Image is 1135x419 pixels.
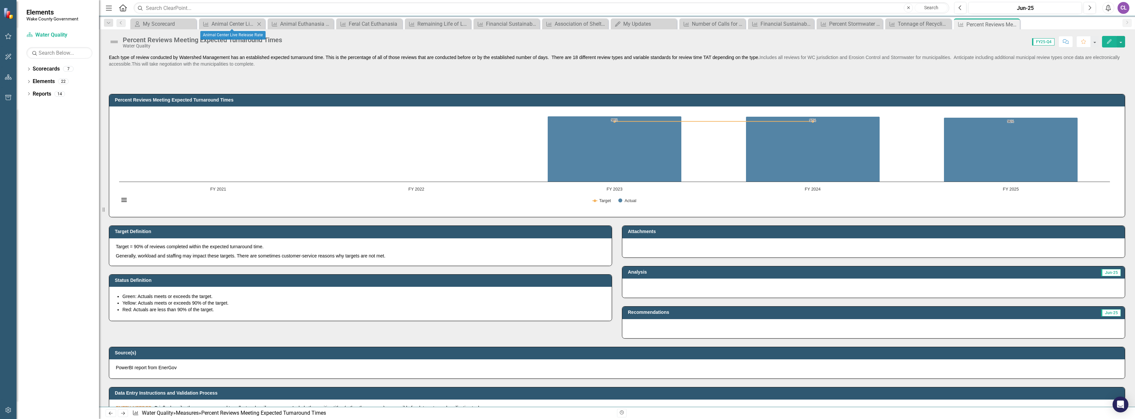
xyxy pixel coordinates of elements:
div: Financial Sustainability of County Solid Waste Operations [486,20,538,28]
div: Percent Reviews Meeting Expected Turnaround Times [201,410,326,416]
div: Percent Reviews Meeting Expected Turnaround Times [966,20,1018,29]
a: Measures [176,410,199,416]
div: Number of Calls for Service [692,20,744,28]
div: Water Quality [123,44,282,48]
text: 96% [1007,120,1014,123]
p: PowerBI report from EnerGov [116,364,1118,371]
text: 97% [809,119,816,122]
a: Financial Sustainability of Solid Waste Partnership Operations [750,20,812,28]
p: Target = 90% of reviews completed within the expected turnaround time. [116,243,605,251]
path: FY 2023, 98. Actual. [548,116,682,182]
span: - Briefly describe the processes used to collect and verify measures. Include the position titles... [116,405,484,410]
a: Percent Stormwater Control Measures (SCMs) Inspected Annually [818,20,881,28]
img: Not Defined [109,37,119,47]
div: 7 [63,66,74,72]
div: My Scorecard [143,20,195,28]
a: My Scorecard [132,20,195,28]
span: FY25-Q4 [1032,38,1054,45]
div: Open Intercom Messenger [1113,397,1128,412]
div: Animal Center Live Release Rate [200,31,266,40]
a: Remaining Life of Landfill Based on Available Cubic Yards [406,20,469,28]
a: Tonnage of Recycling in [GEOGRAPHIC_DATA] [887,20,950,28]
path: FY 2024, 90. Target. [812,120,814,123]
a: Animal Euthanasia Rate - Can Impact [269,20,332,28]
span: This will take negotiation with the municipalities to complete. [132,61,255,67]
path: FY 2025, 95.9. Actual. [944,118,1078,182]
div: Feral Cat Euthanasia [349,20,401,28]
div: 14 [54,91,65,97]
p: Generally, workload and staffing may impact these targets. There are sometimes customer-service r... [116,251,605,259]
h3: Target Definition [115,229,608,234]
p: Each type of review conducted by Watershed Management has an established expected turnaround time... [109,54,1125,69]
a: Animal Center Live Release Rate [201,20,255,28]
input: Search Below... [26,47,92,59]
text: FY 2021 [210,187,226,192]
a: Water Quality [142,410,173,416]
a: My Updates [612,20,675,28]
svg: Interactive chart [116,111,1113,210]
h3: Status Definition [115,278,608,283]
button: Show Target [593,198,611,203]
a: Association of Shelter Veterinarians Guidelines Met [544,20,606,28]
div: Chart. Highcharts interactive chart. [116,111,1118,210]
div: 22 [58,79,69,84]
div: Animal Center Live Release Rate [211,20,255,28]
button: Search [915,3,948,13]
div: Tonnage of Recycling in [GEOGRAPHIC_DATA] [898,20,950,28]
div: My Updates [623,20,675,28]
a: Number of Calls for Service [681,20,744,28]
text: FY 2023 [606,187,622,192]
button: Show Actual [618,198,636,203]
span: Jun-25 [1101,269,1121,276]
text: 98% [611,118,618,122]
li: Green: Actuals meets or exceeds the target. [122,293,605,300]
button: Jun-25 [968,2,1082,14]
h3: Source(s) [115,350,1121,355]
input: Search ClearPoint... [134,2,949,14]
a: Water Quality [26,31,92,39]
div: Financial Sustainability of Solid Waste Partnership Operations [761,20,812,28]
text: FY 2025 [1003,187,1019,192]
h3: Attachments [628,229,1121,234]
button: CL [1118,2,1129,14]
path: FY 2024, 97.3. Actual. [746,117,880,182]
div: Animal Euthanasia Rate - Can Impact [280,20,332,28]
div: Percent Stormwater Control Measures (SCMs) Inspected Annually [829,20,881,28]
h3: Data Entry Instructions and Validation Process [115,391,1121,396]
a: Elements [33,78,55,85]
span: Jun-25 [1101,309,1121,316]
span: ENTRY NEEDED [116,405,152,410]
li: Yellow: Actuals meets or exceeds 90% of the target. [122,300,605,306]
span: Elements [26,8,78,16]
div: Jun-25 [971,4,1080,12]
a: Financial Sustainability of County Solid Waste Operations [475,20,538,28]
div: Association of Shelter Veterinarians Guidelines Met [555,20,606,28]
img: ClearPoint Strategy [3,8,15,19]
button: View chart menu, Chart [119,195,129,205]
div: Percent Reviews Meeting Expected Turnaround Times [123,36,282,44]
g: Actual, series 2 of 2. Bar series with 5 bars. [218,116,1078,182]
text: FY 2022 [408,187,424,192]
a: Scorecards [33,65,60,73]
div: » » [132,409,612,417]
path: FY 2023, 90. Target. [613,120,616,123]
h3: Analysis [628,270,865,275]
a: Reports [33,90,51,98]
a: Feral Cat Euthanasia [338,20,401,28]
small: Wake County Government [26,16,78,21]
li: Red: Actuals are less than 90% of the target. [122,306,605,313]
h3: Recommendations [628,310,958,315]
h3: Percent Reviews Meeting Expected Turnaround Times [115,98,1121,103]
div: Remaining Life of Landfill Based on Available Cubic Yards [417,20,469,28]
text: FY 2024 [805,187,821,192]
span: Search [924,5,938,10]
